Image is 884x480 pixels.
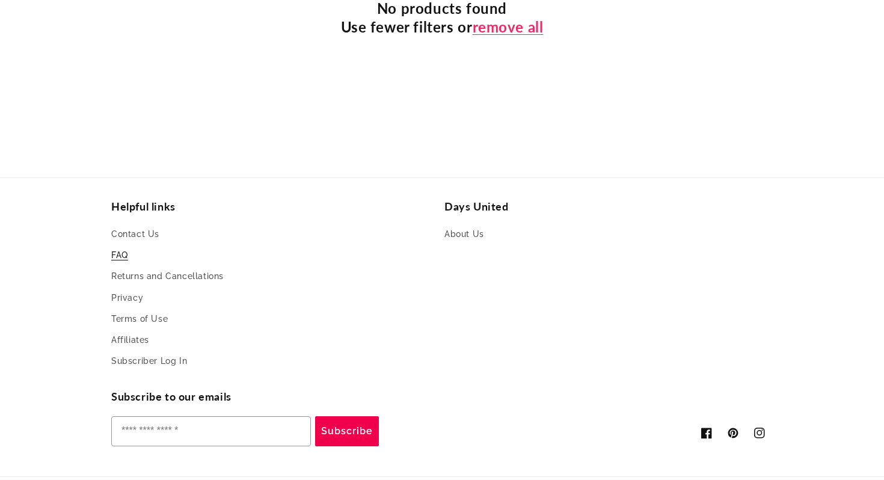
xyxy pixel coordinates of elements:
[111,227,159,245] a: Contact Us
[444,227,484,245] a: About Us
[111,200,440,214] h2: Helpful links
[111,245,128,266] a: FAQ
[111,266,224,287] a: Returns and Cancellations
[111,416,311,446] input: Enter your email
[111,330,149,351] a: Affiliates
[444,200,773,214] h2: Days United
[111,351,187,372] a: Subscriber Log In
[111,288,143,309] a: Privacy
[315,416,379,446] button: Subscribe
[111,390,442,404] h2: Subscribe to our emails
[111,309,168,330] a: Terms of Use
[473,17,544,36] a: remove all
